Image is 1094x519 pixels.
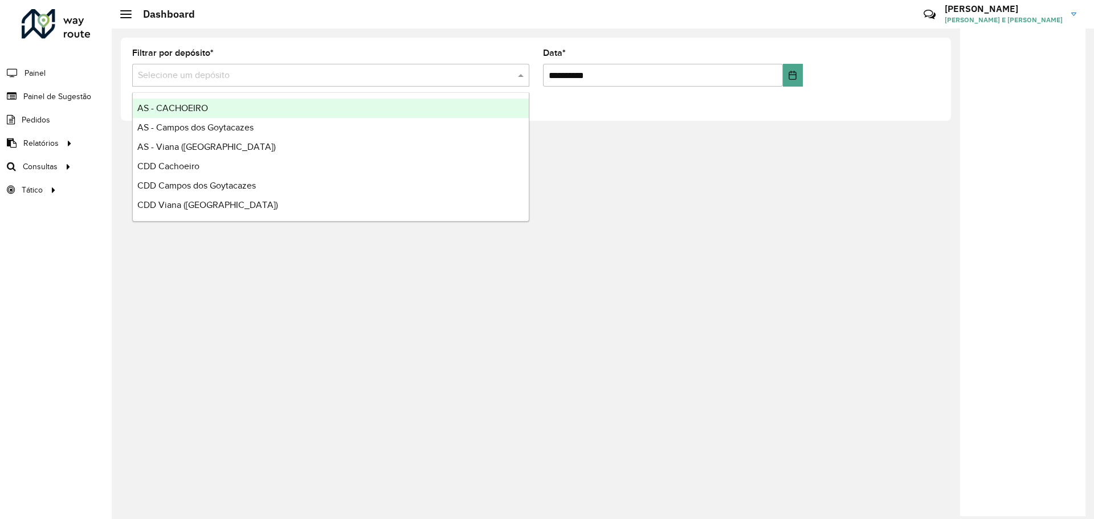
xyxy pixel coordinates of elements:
[783,64,803,87] button: Choose Date
[543,46,566,60] label: Data
[132,46,214,60] label: Filtrar por depósito
[22,184,43,196] span: Tático
[137,181,256,190] span: CDD Campos dos Goytacazes
[23,137,59,149] span: Relatórios
[137,142,276,152] span: AS - Viana ([GEOGRAPHIC_DATA])
[137,200,278,210] span: CDD Viana ([GEOGRAPHIC_DATA])
[137,103,208,113] span: AS - CACHOEIRO
[132,8,195,21] h2: Dashboard
[945,3,1063,14] h3: [PERSON_NAME]
[137,122,254,132] span: AS - Campos dos Goytacazes
[945,15,1063,25] span: [PERSON_NAME] E [PERSON_NAME]
[23,91,91,103] span: Painel de Sugestão
[132,92,529,222] ng-dropdown-panel: Options list
[22,114,50,126] span: Pedidos
[917,2,942,27] a: Contato Rápido
[137,161,199,171] span: CDD Cachoeiro
[25,67,46,79] span: Painel
[23,161,58,173] span: Consultas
